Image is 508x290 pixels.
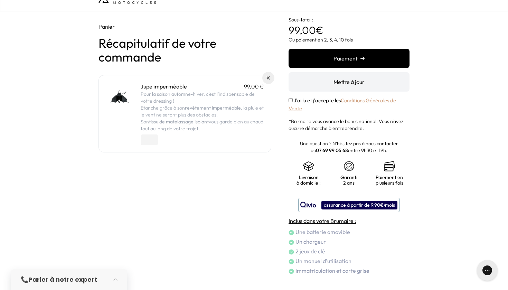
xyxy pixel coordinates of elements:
[300,201,316,209] img: logo qivio
[384,161,395,172] img: credit-cards.png
[289,24,316,37] span: 99,00
[149,119,209,125] strong: tissu de matelassage isolant
[289,97,396,112] label: J'ai lu et j'accepte les
[289,17,313,23] span: Sous-total :
[289,257,410,265] li: Un manuel d'utilisation
[289,118,410,132] p: *Brumaire vous avance le bonus national. Vous n'avez aucune démarche à entreprendre.
[289,11,410,36] p: €
[376,175,403,186] p: Paiement en plusieurs fois
[289,247,410,255] li: 2 jeux de clé
[141,83,187,90] a: Jupe imperméable
[289,217,410,225] h4: Inclus dans votre Brumaire :
[289,266,410,275] li: Immatriculation et carte grise
[98,36,271,64] h1: Récapitulatif de votre commande
[289,269,294,274] img: check.png
[336,175,363,186] p: Garanti 2 ans
[141,91,264,104] p: Pour la saison automne-hiver, c’est l’indispensable de votre dressing !
[321,201,397,209] div: assurance à partir de 9,90€/mois
[473,258,501,283] iframe: Gorgias live chat messenger
[289,259,294,264] img: check.png
[141,104,264,118] p: Etanche grâce à son , la pluie et le vent ne seront plus des obstacles.
[106,82,135,112] img: Jupe imperméable
[289,140,410,154] p: Une question ? N'hésitez pas à nous contacter au entre 9h30 et 19h.
[185,105,241,111] strong: revêtement imperméable
[98,22,271,31] p: Panier
[289,249,294,255] img: check.png
[303,161,314,172] img: shipping.png
[360,56,365,60] img: right-arrow.png
[289,228,410,236] li: Une batterie amovible
[289,240,294,245] img: check.png
[141,118,264,132] p: Son vous garde bien au chaud tout au long de votre trajet.
[267,76,270,79] img: Supprimer du panier
[289,237,410,246] li: Un chargeur
[289,72,410,92] button: Mettre à jour
[289,230,294,235] img: check.png
[298,198,400,212] button: assurance à partir de 9,90€/mois
[316,147,348,153] a: 07 69 99 05 68
[289,97,396,112] a: Conditions Générales de Vente
[289,36,410,43] p: Ou paiement en 2, 3, 4, 10 fois
[344,161,355,172] img: certificat-de-garantie.png
[295,175,322,186] p: Livraison à domicile :
[289,49,410,68] button: Paiement
[244,82,264,91] p: 99,00 €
